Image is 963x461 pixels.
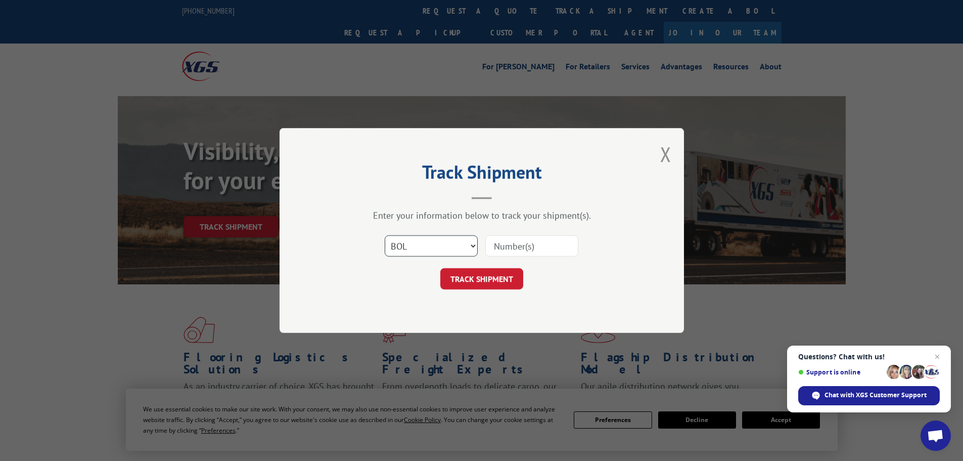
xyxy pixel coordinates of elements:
[824,391,927,400] span: Chat with XGS Customer Support
[798,386,940,405] div: Chat with XGS Customer Support
[931,351,943,363] span: Close chat
[330,165,633,184] h2: Track Shipment
[485,235,578,257] input: Number(s)
[440,268,523,289] button: TRACK SHIPMENT
[660,141,671,167] button: Close modal
[798,368,883,376] span: Support is online
[921,421,951,451] div: Open chat
[330,209,633,221] div: Enter your information below to track your shipment(s).
[798,353,940,361] span: Questions? Chat with us!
